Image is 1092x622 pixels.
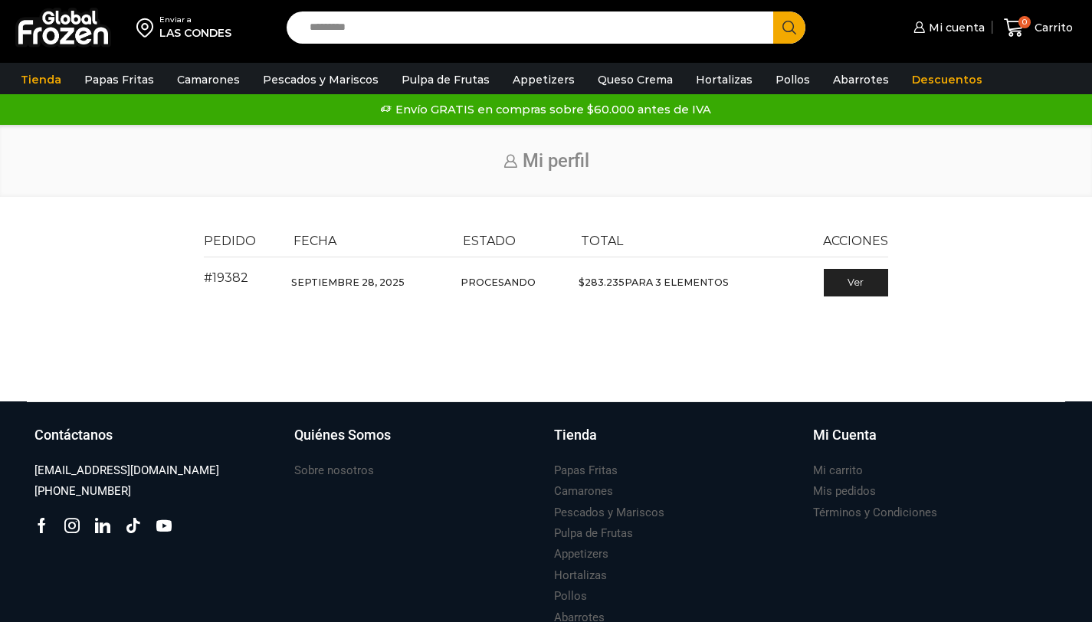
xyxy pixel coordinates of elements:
td: para 3 elementos [572,257,790,306]
a: Camarones [169,65,248,94]
h3: Pulpa de Frutas [554,525,633,542]
h3: Pescados y Mariscos [554,505,664,521]
a: Pulpa de Frutas [554,523,633,544]
h3: Mis pedidos [813,483,876,499]
h3: Tienda [554,425,597,445]
span: $ [579,277,585,288]
a: Appetizers [554,544,608,565]
td: Procesando [454,257,572,306]
a: Camarones [554,481,613,502]
time: Septiembre 28, 2025 [291,277,405,288]
span: 0 [1018,16,1031,28]
h3: Sobre nosotros [294,463,374,479]
a: Ver [824,269,889,296]
a: Appetizers [505,65,582,94]
a: Tienda [554,425,799,460]
a: Papas Fritas [77,65,162,94]
div: LAS CONDES [159,25,231,41]
a: Pescados y Mariscos [255,65,386,94]
span: Pedido [204,234,256,248]
h3: Hortalizas [554,568,607,584]
a: Pescados y Mariscos [554,503,664,523]
h3: Mi Cuenta [813,425,877,445]
img: address-field-icon.svg [136,15,159,41]
h3: [EMAIL_ADDRESS][DOMAIN_NAME] [34,463,219,479]
a: Mi cuenta [910,12,985,43]
span: Acciones [823,234,888,248]
span: Estado [463,234,516,248]
a: Tienda [13,65,69,94]
a: [EMAIL_ADDRESS][DOMAIN_NAME] [34,460,219,481]
span: 283.235 [579,277,625,288]
a: Hortalizas [688,65,760,94]
a: Pollos [768,65,818,94]
a: Descuentos [904,65,990,94]
a: Ver número del pedido 19382 [204,270,248,285]
h3: Camarones [554,483,613,499]
h3: Contáctanos [34,425,113,445]
h3: [PHONE_NUMBER] [34,483,131,499]
span: Mi cuenta [925,20,985,35]
h3: Mi carrito [813,463,863,479]
a: 0 Carrito [1000,10,1077,46]
a: Contáctanos [34,425,279,460]
a: Queso Crema [590,65,680,94]
a: [PHONE_NUMBER] [34,481,131,502]
a: Papas Fritas [554,460,618,481]
a: Hortalizas [554,565,607,586]
div: Enviar a [159,15,231,25]
a: Sobre nosotros [294,460,374,481]
button: Search button [773,11,805,44]
h3: Pollos [554,588,587,604]
span: Mi perfil [523,150,589,172]
a: Pulpa de Frutas [394,65,497,94]
a: Mi Cuenta [813,425,1058,460]
span: Total [581,234,623,248]
h3: Quiénes Somos [294,425,391,445]
span: Carrito [1031,20,1073,35]
h3: Appetizers [554,546,608,562]
a: Mis pedidos [813,481,876,502]
span: Fecha [293,234,336,248]
h3: Términos y Condiciones [813,505,937,521]
a: Pollos [554,586,587,607]
a: Abarrotes [825,65,897,94]
a: Términos y Condiciones [813,503,937,523]
h3: Papas Fritas [554,463,618,479]
a: Mi carrito [813,460,863,481]
a: Quiénes Somos [294,425,539,460]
